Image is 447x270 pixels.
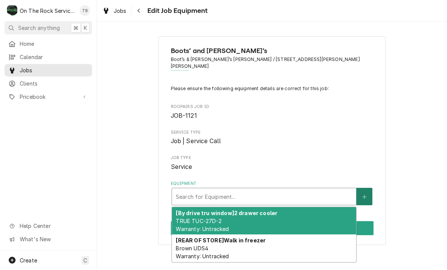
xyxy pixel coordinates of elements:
span: Edit Job Equipment [145,6,208,16]
span: Service [171,163,192,170]
button: Save [171,221,374,235]
span: JOB-1121 [171,112,197,119]
span: Help Center [20,222,88,230]
span: Pricebook [20,93,77,101]
a: Go to Help Center [5,220,92,232]
div: Todd Brady's Avatar [80,5,90,16]
span: Service Type [171,130,374,136]
strong: [REAR OF STORE] Walk in freezer [176,237,266,243]
a: Calendar [5,51,92,63]
strong: [By drive tru window] 2 drawer cooler [176,210,277,216]
div: Client Information [171,46,374,76]
span: Job | Service Call [171,137,221,145]
span: K [84,24,87,32]
div: Equipment [171,181,374,205]
span: Service Type [171,137,374,146]
button: Search anything⌘K [5,21,92,34]
a: Jobs [99,5,130,17]
div: O [7,5,17,16]
div: Job Type [171,155,374,171]
span: C [83,256,87,264]
span: Jobs [114,7,127,15]
span: What's New [20,235,88,243]
span: Job Type [171,155,374,161]
span: Calendar [20,53,88,61]
a: Clients [5,77,92,90]
span: Search anything [18,24,60,32]
span: ⌘ [73,24,78,32]
span: Name [171,46,374,56]
a: Go to What's New [5,233,92,245]
p: Please ensure the following equipment details are correct for this job: [171,85,374,92]
span: Address [171,56,374,70]
div: TB [80,5,90,16]
span: Roopairs Job ID [171,111,374,120]
span: Create [20,257,37,264]
span: Clients [20,80,88,87]
div: On The Rock Services [20,7,75,15]
div: On The Rock Services's Avatar [7,5,17,16]
span: Brown UDS4 Warranty: Untracked [176,245,229,259]
div: Job Equipment Summary [171,85,374,205]
span: Jobs [20,66,88,74]
button: Navigate back [133,5,145,17]
label: Equipment [171,181,374,187]
span: Job Type [171,162,374,172]
a: Go to Pricebook [5,91,92,103]
a: Home [5,37,92,50]
button: Create New Equipment [356,188,372,205]
a: Jobs [5,64,92,76]
div: Job Equipment Summary Form [158,36,386,245]
span: TRUE TUC-27D-2 Warranty: Untracked [176,218,229,232]
div: Roopairs Job ID [171,104,374,120]
div: Service Type [171,130,374,146]
span: Roopairs Job ID [171,104,374,110]
span: Home [20,40,88,48]
svg: Create New Equipment [362,194,367,200]
div: Button Group Row [171,221,374,235]
div: Button Group [171,221,374,235]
